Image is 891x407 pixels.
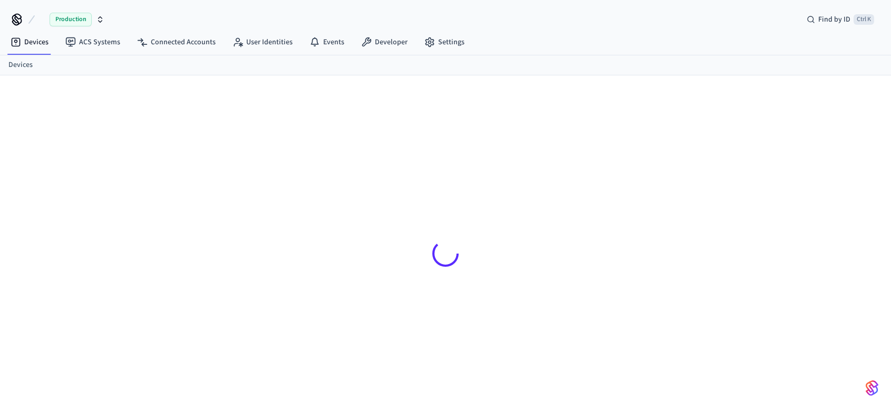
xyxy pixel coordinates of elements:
[798,10,883,29] div: Find by IDCtrl K
[416,33,473,52] a: Settings
[353,33,416,52] a: Developer
[854,14,874,25] span: Ctrl K
[224,33,301,52] a: User Identities
[50,13,92,26] span: Production
[866,380,878,396] img: SeamLogoGradient.69752ec5.svg
[129,33,224,52] a: Connected Accounts
[8,60,33,71] a: Devices
[57,33,129,52] a: ACS Systems
[301,33,353,52] a: Events
[2,33,57,52] a: Devices
[818,14,850,25] span: Find by ID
